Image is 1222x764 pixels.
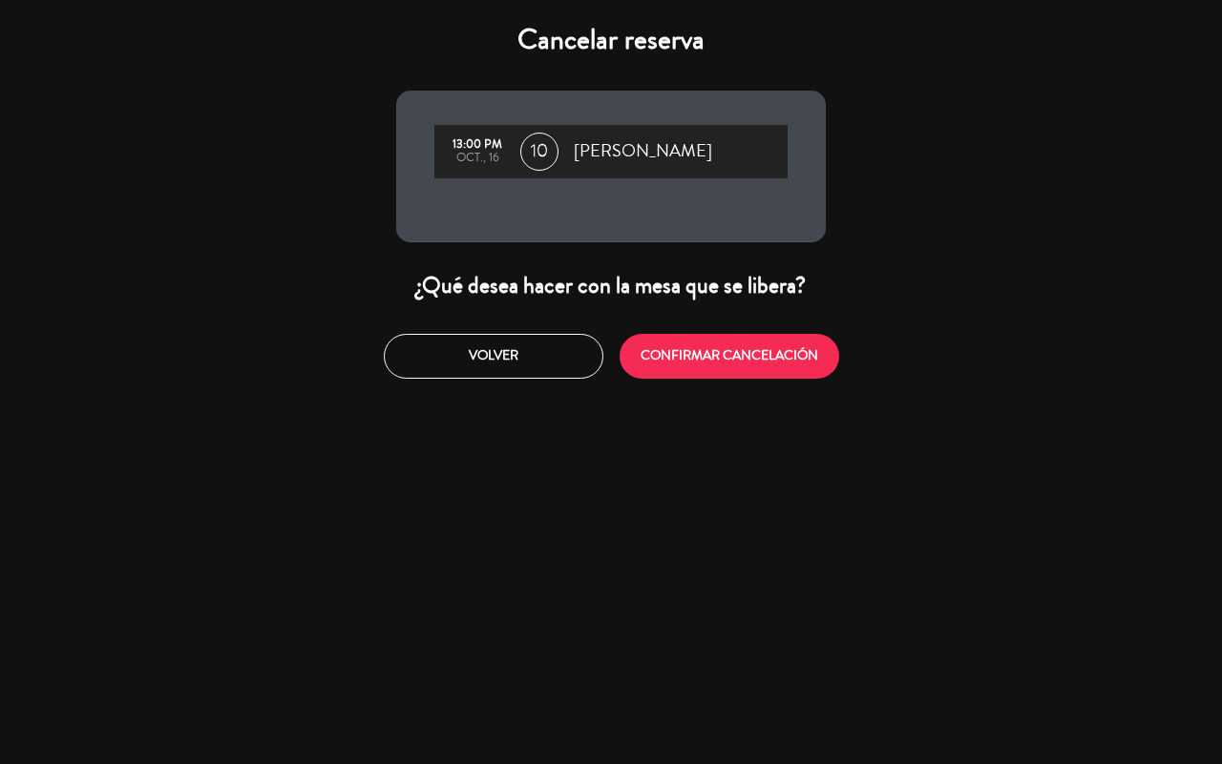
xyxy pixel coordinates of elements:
[574,137,712,166] span: [PERSON_NAME]
[444,138,511,152] div: 13:00 PM
[396,271,826,300] div: ¿Qué desea hacer con la mesa que se libera?
[396,23,826,57] h4: Cancelar reserva
[384,334,603,379] button: Volver
[444,152,511,165] div: oct., 16
[620,334,839,379] button: CONFIRMAR CANCELACIÓN
[520,133,558,171] span: 10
